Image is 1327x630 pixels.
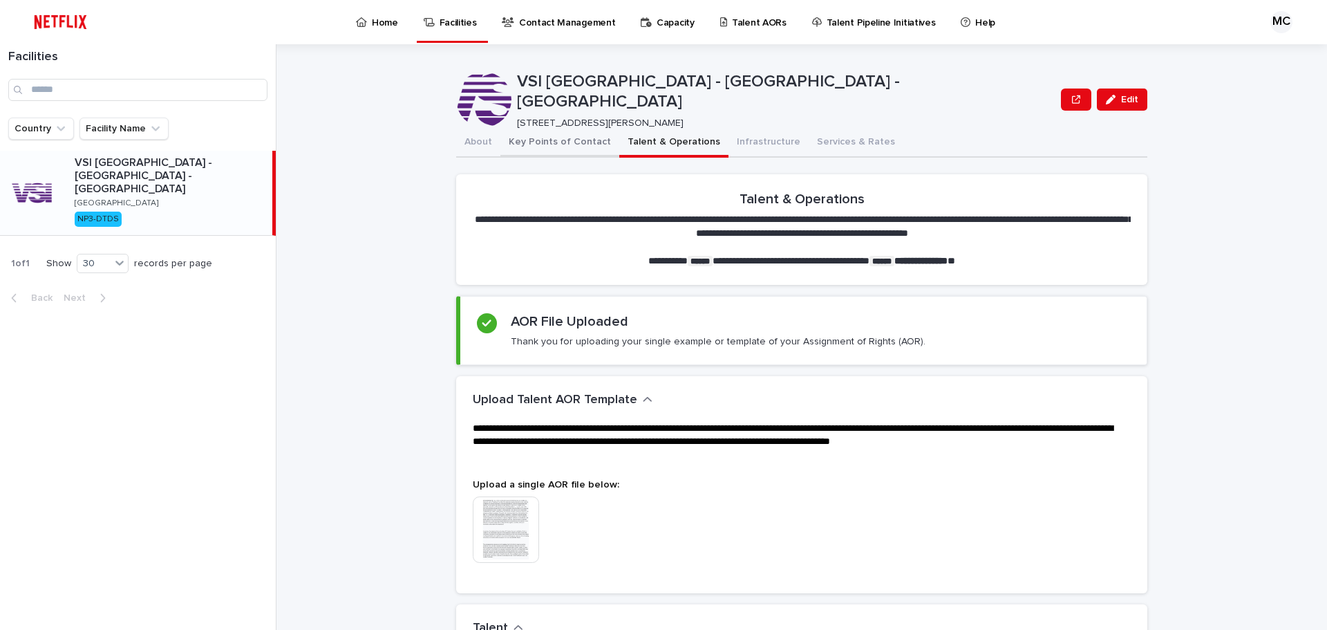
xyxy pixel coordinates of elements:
button: Key Points of Contact [500,129,619,158]
p: VSI [GEOGRAPHIC_DATA] - [GEOGRAPHIC_DATA] - [GEOGRAPHIC_DATA] [517,72,1055,112]
div: MC [1270,11,1292,33]
button: Facility Name [79,118,169,140]
button: Talent & Operations [619,129,728,158]
button: Services & Rates [809,129,903,158]
h2: AOR File Uploaded [511,313,628,330]
button: About [456,129,500,158]
button: Upload Talent AOR Template [473,393,652,408]
button: Country [8,118,74,140]
img: ifQbXi3ZQGMSEF7WDB7W [28,8,93,36]
p: VSI [GEOGRAPHIC_DATA] - [GEOGRAPHIC_DATA] - [GEOGRAPHIC_DATA] [75,156,267,196]
input: Search [8,79,267,101]
div: NP3-DTDS [75,212,122,227]
span: Back [23,293,53,303]
span: Upload a single AOR file below: [473,480,619,490]
button: Next [58,292,117,304]
p: Show [46,258,71,270]
button: Infrastructure [728,129,809,158]
p: records per page [134,258,212,270]
div: 30 [77,257,111,271]
button: Edit [1097,89,1147,111]
p: [GEOGRAPHIC_DATA] [75,198,158,208]
p: [STREET_ADDRESS][PERSON_NAME] [517,118,1050,129]
h2: Upload Talent AOR Template [473,393,637,408]
span: Next [64,293,94,303]
h2: Talent & Operations [740,191,865,207]
span: Edit [1121,95,1138,104]
h1: Facilities [8,50,267,65]
p: Thank you for uploading your single example or template of your Assignment of Rights (AOR). [511,335,925,348]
